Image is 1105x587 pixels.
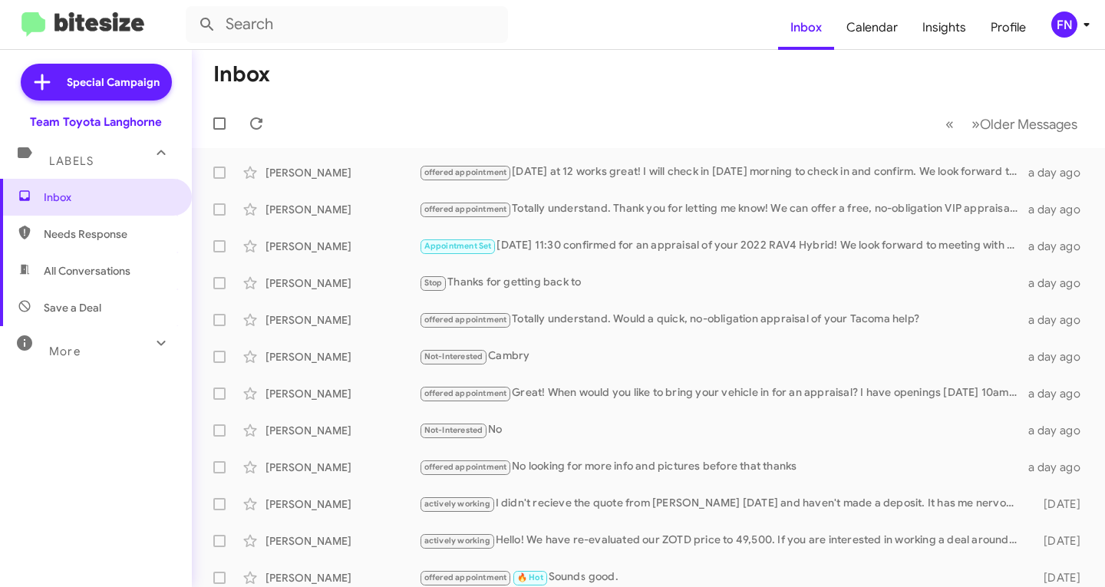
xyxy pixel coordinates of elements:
[266,386,419,401] div: [PERSON_NAME]
[419,421,1026,439] div: No
[266,533,419,549] div: [PERSON_NAME]
[213,62,270,87] h1: Inbox
[419,458,1026,476] div: No looking for more info and pictures before that thanks
[266,349,419,364] div: [PERSON_NAME]
[1026,533,1093,549] div: [DATE]
[419,274,1026,292] div: Thanks for getting back to
[936,108,963,140] button: Previous
[266,239,419,254] div: [PERSON_NAME]
[424,204,507,214] span: offered appointment
[44,263,130,279] span: All Conversations
[1026,496,1093,512] div: [DATE]
[49,154,94,168] span: Labels
[945,114,954,134] span: «
[424,278,443,288] span: Stop
[21,64,172,101] a: Special Campaign
[266,312,419,328] div: [PERSON_NAME]
[978,5,1038,50] a: Profile
[419,532,1026,549] div: Hello! We have re-evaluated our ZOTD price to 49,500. If you are interested in working a deal aro...
[266,570,419,585] div: [PERSON_NAME]
[30,114,162,130] div: Team Toyota Langhorne
[1026,386,1093,401] div: a day ago
[910,5,978,50] a: Insights
[419,163,1026,181] div: [DATE] at 12 works great! I will check in [DATE] morning to check in and confirm. We look forward...
[419,495,1026,513] div: I didn't recieve the quote from [PERSON_NAME] [DATE] and haven't made a deposit. It has me nervous.
[424,572,507,582] span: offered appointment
[1051,12,1077,38] div: FN
[49,345,81,358] span: More
[424,315,507,325] span: offered appointment
[419,200,1026,218] div: Totally understand. Thank you for letting me know! We can offer a free, no-obligation VIP apprais...
[424,462,507,472] span: offered appointment
[1026,423,1093,438] div: a day ago
[962,108,1087,140] button: Next
[67,74,160,90] span: Special Campaign
[1038,12,1088,38] button: FN
[424,499,490,509] span: actively working
[1026,239,1093,254] div: a day ago
[834,5,910,50] a: Calendar
[266,460,419,475] div: [PERSON_NAME]
[1026,349,1093,364] div: a day ago
[1026,312,1093,328] div: a day ago
[517,572,543,582] span: 🔥 Hot
[419,348,1026,365] div: Cambry
[266,165,419,180] div: [PERSON_NAME]
[186,6,508,43] input: Search
[980,116,1077,133] span: Older Messages
[424,351,483,361] span: Not-Interested
[266,202,419,217] div: [PERSON_NAME]
[424,425,483,435] span: Not-Interested
[419,237,1026,255] div: [DATE] 11:30 confirmed for an appraisal of your 2022 RAV4 Hybrid! We look forward to meeting with...
[1026,275,1093,291] div: a day ago
[424,536,490,546] span: actively working
[778,5,834,50] a: Inbox
[1026,460,1093,475] div: a day ago
[419,569,1026,586] div: Sounds good.
[266,275,419,291] div: [PERSON_NAME]
[424,388,507,398] span: offered appointment
[44,226,174,242] span: Needs Response
[937,108,1087,140] nav: Page navigation example
[424,167,507,177] span: offered appointment
[266,423,419,438] div: [PERSON_NAME]
[419,384,1026,402] div: Great! When would you like to bring your vehicle in for an appraisal? I have openings [DATE] 10am...
[44,300,101,315] span: Save a Deal
[1026,202,1093,217] div: a day ago
[44,190,174,205] span: Inbox
[419,311,1026,328] div: Totally understand. Would a quick, no-obligation appraisal of your Tacoma help?
[1026,165,1093,180] div: a day ago
[266,496,419,512] div: [PERSON_NAME]
[1026,570,1093,585] div: [DATE]
[424,241,492,251] span: Appointment Set
[971,114,980,134] span: »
